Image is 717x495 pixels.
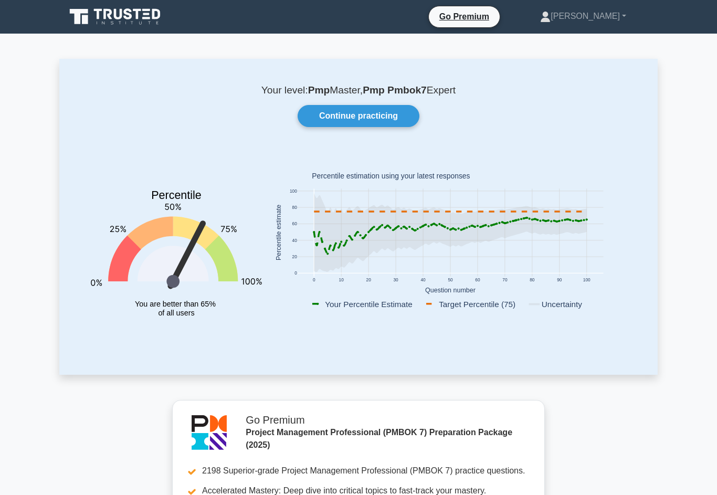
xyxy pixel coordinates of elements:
[448,277,453,282] text: 50
[583,277,591,282] text: 100
[151,189,202,202] text: Percentile
[294,271,297,276] text: 0
[515,6,651,27] a: [PERSON_NAME]
[275,205,282,260] text: Percentile estimate
[363,85,427,96] b: Pmp Pmbok7
[313,277,315,282] text: 0
[425,287,476,294] text: Question number
[475,277,480,282] text: 60
[292,238,298,243] text: 40
[135,300,216,308] tspan: You are better than 65%
[298,105,419,127] a: Continue practicing
[312,172,470,181] text: Percentile estimation using your latest responses
[393,277,398,282] text: 30
[433,10,495,23] a: Go Premium
[339,277,344,282] text: 10
[292,222,298,227] text: 60
[308,85,330,96] b: Pmp
[292,205,298,210] text: 80
[366,277,372,282] text: 20
[290,188,297,194] text: 100
[420,277,426,282] text: 40
[557,277,562,282] text: 90
[502,277,508,282] text: 70
[85,84,632,97] p: Your level: Master, Expert
[158,309,194,318] tspan: of all users
[530,277,535,282] text: 80
[292,254,298,259] text: 20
